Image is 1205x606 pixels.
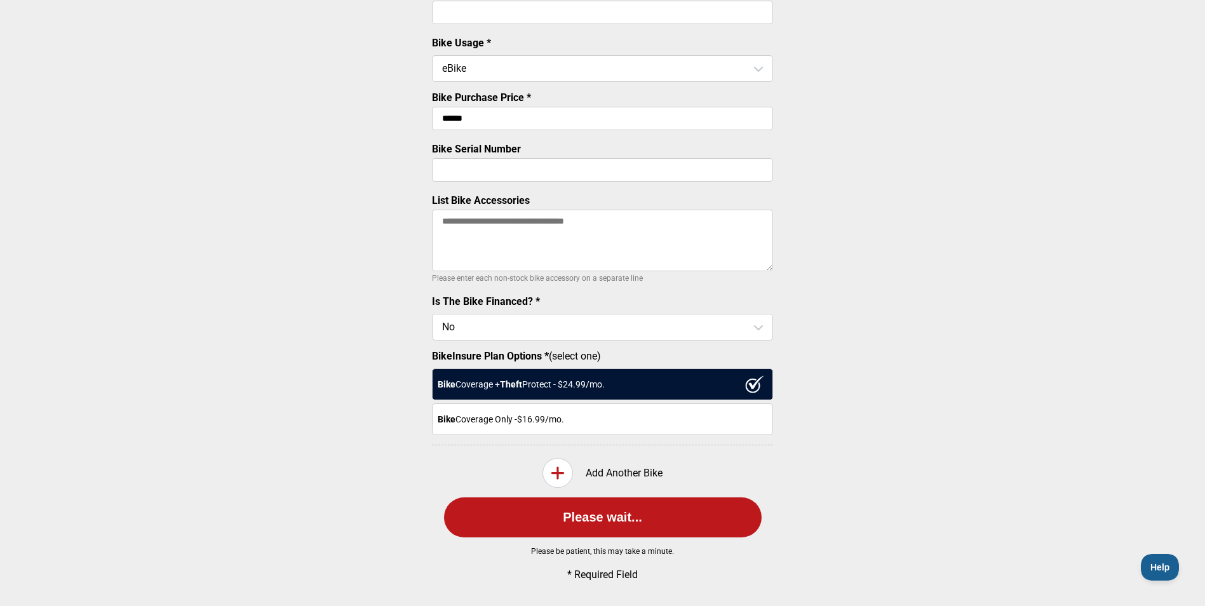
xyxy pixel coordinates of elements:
[432,295,540,307] label: Is The Bike Financed? *
[432,458,773,488] div: Add Another Bike
[432,271,773,286] p: Please enter each non-stock bike accessory on a separate line
[432,37,491,49] label: Bike Usage *
[444,497,762,537] button: Please wait...
[412,547,793,556] p: Please be patient, this may take a minute.
[432,143,521,155] label: Bike Serial Number
[432,403,773,435] div: Coverage Only - $16.99 /mo.
[432,368,773,400] div: Coverage + Protect - $ 24.99 /mo.
[432,91,531,104] label: Bike Purchase Price *
[438,379,455,389] strong: Bike
[500,379,522,389] strong: Theft
[432,194,530,206] label: List Bike Accessories
[454,569,752,581] p: * Required Field
[438,414,455,424] strong: Bike
[745,375,764,393] img: ux1sgP1Haf775SAghJI38DyDlYP+32lKFAAAAAElFTkSuQmCC
[432,350,549,362] strong: BikeInsure Plan Options *
[432,350,773,362] label: (select one)
[1141,554,1180,581] iframe: Toggle Customer Support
